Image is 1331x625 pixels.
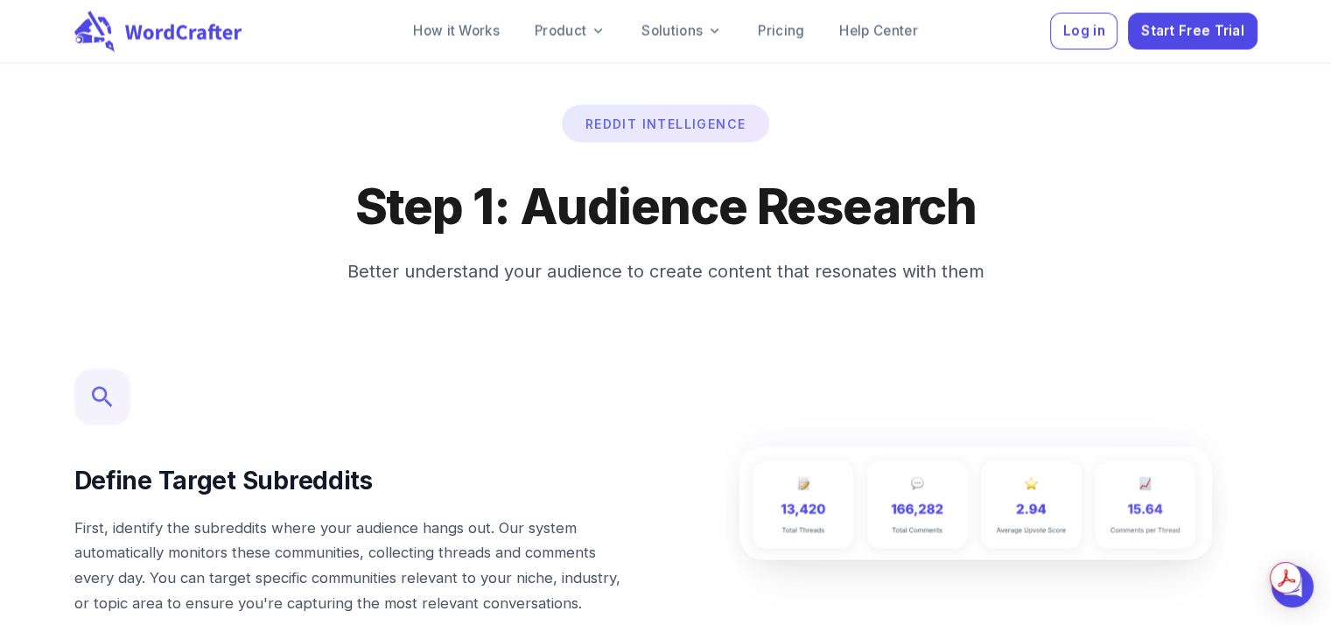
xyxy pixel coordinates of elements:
[74,464,638,498] h4: Define Target Subreddits
[739,446,1212,560] img: Define Target Subreddits
[141,257,1191,285] p: Better understand your audience to create content that resonates with them
[564,108,767,140] p: Reddit Intelligence
[825,14,931,49] a: Help Center
[744,14,818,49] a: Pricing
[399,14,514,49] a: How it Works
[28,28,42,42] img: logo_orange.svg
[67,103,157,115] div: Domain Overview
[627,14,737,49] a: Solutions
[193,103,295,115] div: Keywords by Traffic
[521,14,620,49] a: Product
[1128,13,1257,51] button: Start Free Trial
[74,157,1257,236] h2: Step 1: Audience Research
[49,28,86,42] div: v 4.0.25
[46,46,124,60] div: Domain: [URL]
[74,516,638,615] p: First, identify the subreddits where your audience hangs out. Our system automatically monitors t...
[47,102,61,116] img: tab_domain_overview_orange.svg
[1063,20,1105,44] span: Log in
[28,46,42,60] img: website_grey.svg
[174,102,188,116] img: tab_keywords_by_traffic_grey.svg
[1141,20,1244,44] span: Start Free Trial
[1050,13,1117,51] button: Log in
